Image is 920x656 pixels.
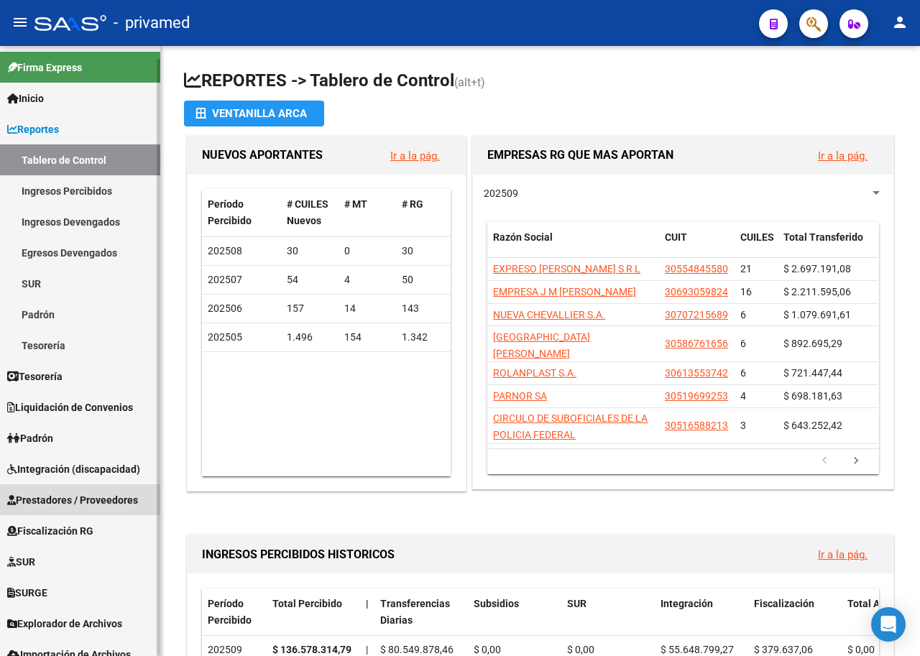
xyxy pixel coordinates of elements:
span: EMPRESA J M [PERSON_NAME] [493,286,636,297]
datatable-header-cell: Período Percibido [202,588,267,636]
span: | [366,644,368,655]
span: 4 [740,390,746,402]
span: $ 0,00 [847,644,875,655]
datatable-header-cell: CUILES [735,222,778,269]
span: NUEVA CHEVALLIER S.A. [493,309,605,320]
span: 202508 [208,245,242,257]
span: $ 80.549.878,46 [380,644,454,655]
span: 30554845580 [665,263,728,274]
div: 1.342 [402,329,448,346]
mat-icon: person [891,14,908,31]
span: PARNOR SA [493,390,547,402]
h1: REPORTES -> Tablero de Control [184,69,897,94]
span: SURGE [7,585,47,601]
div: 54 [287,272,333,288]
span: Inicio [7,91,44,106]
span: $ 643.252,42 [783,420,842,431]
div: 14 [344,300,390,317]
span: CIRCULO DE SUBOFICIALES DE LA POLICIA FEDERAL [GEOGRAPHIC_DATA] [493,412,648,457]
span: Total Transferido [783,231,863,243]
div: Ventanilla ARCA [195,101,313,126]
a: Ir a la pág. [390,149,440,162]
span: Total Anses [847,598,901,609]
datatable-header-cell: # RG [396,189,454,236]
span: 202509 [484,188,518,199]
span: 16 [740,286,752,297]
span: | [366,598,369,609]
span: Período Percibido [208,598,252,626]
span: 30586761656 [665,338,728,349]
div: 30 [402,243,448,259]
mat-icon: menu [11,14,29,31]
span: Fiscalización RG [7,523,93,539]
span: 30707215689 [665,309,728,320]
span: 3 [740,420,746,431]
a: go to next page [842,453,870,469]
datatable-header-cell: SUR [561,588,655,636]
div: 30 [287,243,333,259]
datatable-header-cell: Fiscalización [748,588,842,636]
span: NUEVOS APORTANTES [202,148,323,162]
span: $ 0,00 [474,644,501,655]
span: INGRESOS PERCIBIDOS HISTORICOS [202,548,395,561]
datatable-header-cell: | [360,588,374,636]
div: 157 [287,300,333,317]
span: Subsidios [474,598,519,609]
div: Open Intercom Messenger [871,607,906,642]
div: 0 [344,243,390,259]
datatable-header-cell: Integración [655,588,748,636]
span: $ 55.648.799,27 [661,644,734,655]
datatable-header-cell: Total Percibido [267,588,360,636]
span: $ 0,00 [567,644,594,655]
button: Ir a la pág. [806,142,879,169]
span: Prestadores / Proveedores [7,492,138,508]
span: Período Percibido [208,198,252,226]
div: 50 [402,272,448,288]
datatable-header-cell: # MT [339,189,396,236]
span: 6 [740,309,746,320]
span: CUILES [740,231,774,243]
span: 202505 [208,331,242,343]
strong: $ 136.578.314,79 [272,644,351,655]
button: Ir a la pág. [379,142,451,169]
span: 30613553742 [665,367,728,379]
span: ROLANPLAST S.A. [493,367,576,379]
span: [GEOGRAPHIC_DATA][PERSON_NAME] [493,331,590,359]
datatable-header-cell: Razón Social [487,222,659,269]
span: - privamed [114,7,190,39]
span: $ 379.637,06 [754,644,813,655]
span: # MT [344,198,367,210]
datatable-header-cell: Subsidios [468,588,561,636]
span: $ 698.181,63 [783,390,842,402]
span: Padrón [7,430,53,446]
span: $ 2.697.191,08 [783,263,851,274]
span: Firma Express [7,60,82,75]
div: 4 [344,272,390,288]
span: (alt+t) [454,75,485,89]
span: EMPRESAS RG QUE MAS APORTAN [487,148,673,162]
span: # RG [402,198,423,210]
a: Ir a la pág. [818,149,868,162]
span: Liquidación de Convenios [7,399,133,415]
button: Ir a la pág. [806,541,879,568]
span: 21 [740,263,752,274]
a: Ir a la pág. [818,548,868,561]
span: $ 721.447,44 [783,367,842,379]
span: 202507 [208,274,242,285]
span: Integración (discapacidad) [7,461,140,477]
span: EXPRESO [PERSON_NAME] S R L [493,263,640,274]
div: 143 [402,300,448,317]
span: 30519699253 [665,390,728,402]
span: 6 [740,367,746,379]
span: $ 892.695,29 [783,338,842,349]
span: Total Percibido [272,598,342,609]
span: 6 [740,338,746,349]
datatable-header-cell: # CUILES Nuevos [281,189,339,236]
a: go to previous page [811,453,838,469]
div: 154 [344,329,390,346]
span: Fiscalización [754,598,814,609]
span: Reportes [7,121,59,137]
span: SUR [7,554,35,570]
datatable-header-cell: Período Percibido [202,189,281,236]
span: Integración [661,598,713,609]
